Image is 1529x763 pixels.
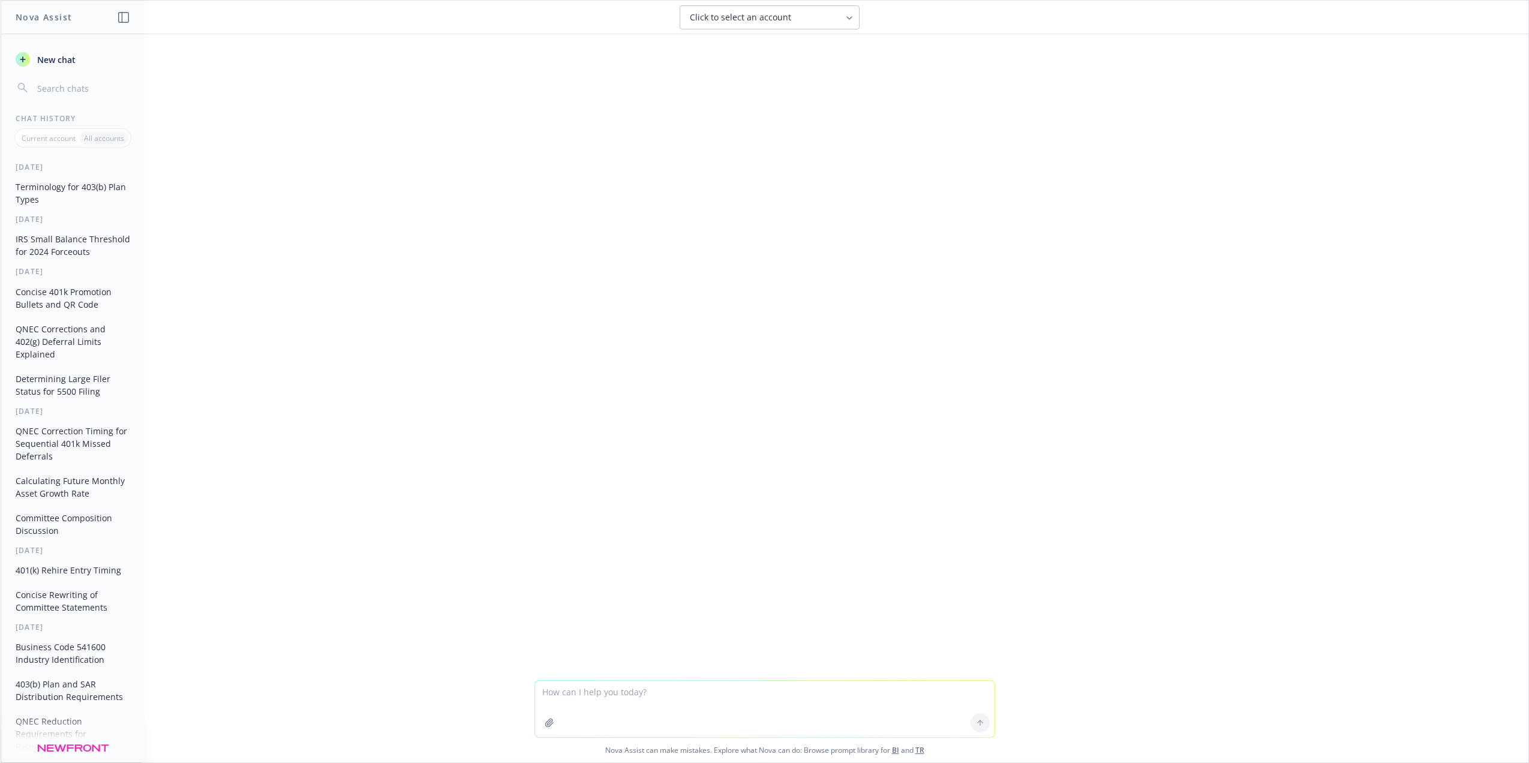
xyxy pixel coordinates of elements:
[16,11,72,23] h1: Nova Assist
[680,5,860,29] button: Click to select an account
[11,508,135,540] button: Committee Composition Discussion
[11,282,135,314] button: Concise 401k Promotion Bullets and QR Code
[11,711,135,756] button: QNEC Reduction Requirements for Retirement Plans
[35,53,76,66] span: New chat
[11,319,135,364] button: QNEC Corrections and 402(g) Deferral Limits Explained
[11,637,135,669] button: Business Code 541600 Industry Identification
[5,738,1524,762] span: Nova Assist can make mistakes. Explore what Nova can do: Browse prompt library for and
[11,369,135,401] button: Determining Large Filer Status for 5500 Filing
[1,113,145,124] div: Chat History
[1,162,145,172] div: [DATE]
[35,80,130,97] input: Search chats
[1,266,145,277] div: [DATE]
[1,622,145,632] div: [DATE]
[11,49,135,70] button: New chat
[1,406,145,416] div: [DATE]
[22,133,76,143] p: Current account
[1,214,145,224] div: [DATE]
[1,545,145,555] div: [DATE]
[11,471,135,503] button: Calculating Future Monthly Asset Growth Rate
[690,11,791,23] span: Click to select an account
[11,229,135,262] button: IRS Small Balance Threshold for 2024 Forceouts
[915,745,924,755] a: TR
[11,177,135,209] button: Terminology for 403(b) Plan Types
[11,560,135,580] button: 401(k) Rehire Entry Timing
[11,674,135,707] button: 403(b) Plan and SAR Distribution Requirements
[11,421,135,466] button: QNEC Correction Timing for Sequential 401k Missed Deferrals
[892,745,899,755] a: BI
[84,133,124,143] p: All accounts
[11,585,135,617] button: Concise Rewriting of Committee Statements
